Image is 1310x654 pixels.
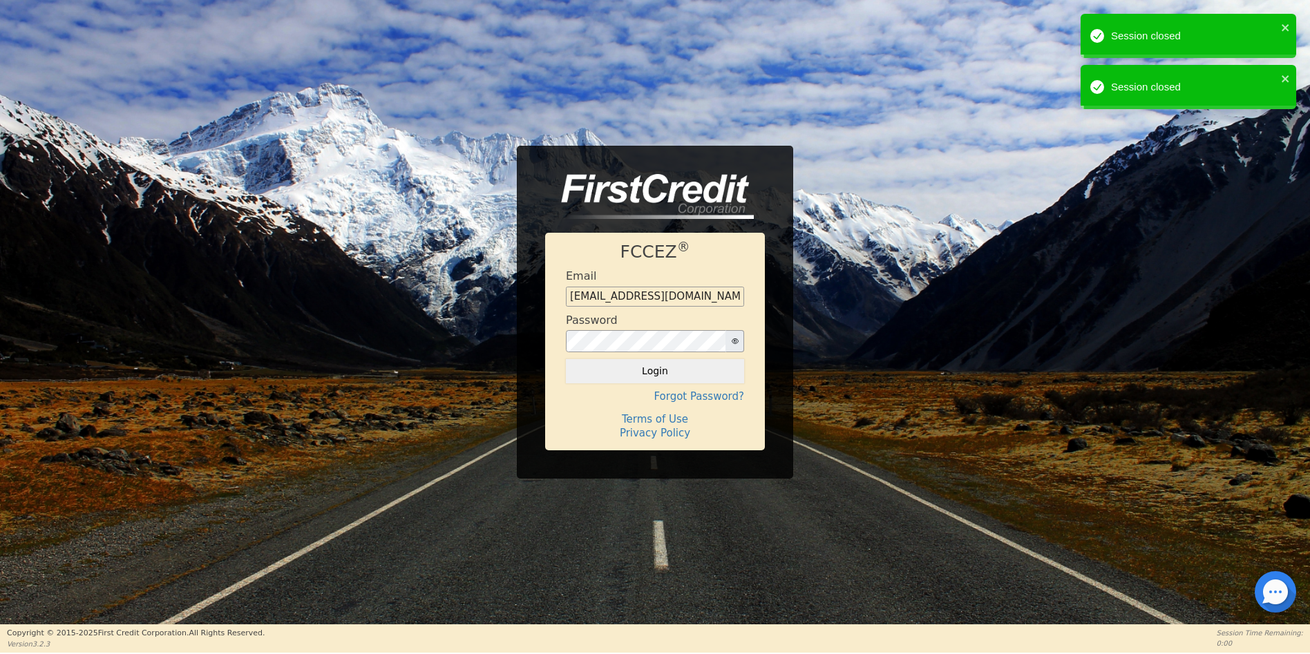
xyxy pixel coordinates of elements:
h4: Email [566,269,596,282]
input: Enter email [566,287,744,307]
button: Login [566,359,744,383]
h4: Privacy Policy [566,427,744,439]
span: All Rights Reserved. [189,628,265,637]
input: password [566,330,726,352]
h4: Password [566,314,618,327]
p: Copyright © 2015- 2025 First Credit Corporation. [7,628,265,639]
h4: Forgot Password? [566,390,744,403]
div: Session closed [1111,28,1277,44]
sup: ® [677,240,690,254]
div: Session closed [1111,79,1277,95]
h1: FCCEZ [566,242,744,262]
p: 0:00 [1217,638,1303,648]
button: close [1281,19,1291,35]
button: close [1281,70,1291,86]
h4: Terms of Use [566,413,744,425]
img: logo-CMu_cnol.png [545,174,754,220]
p: Version 3.2.3 [7,639,265,649]
p: Session Time Remaining: [1217,628,1303,638]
